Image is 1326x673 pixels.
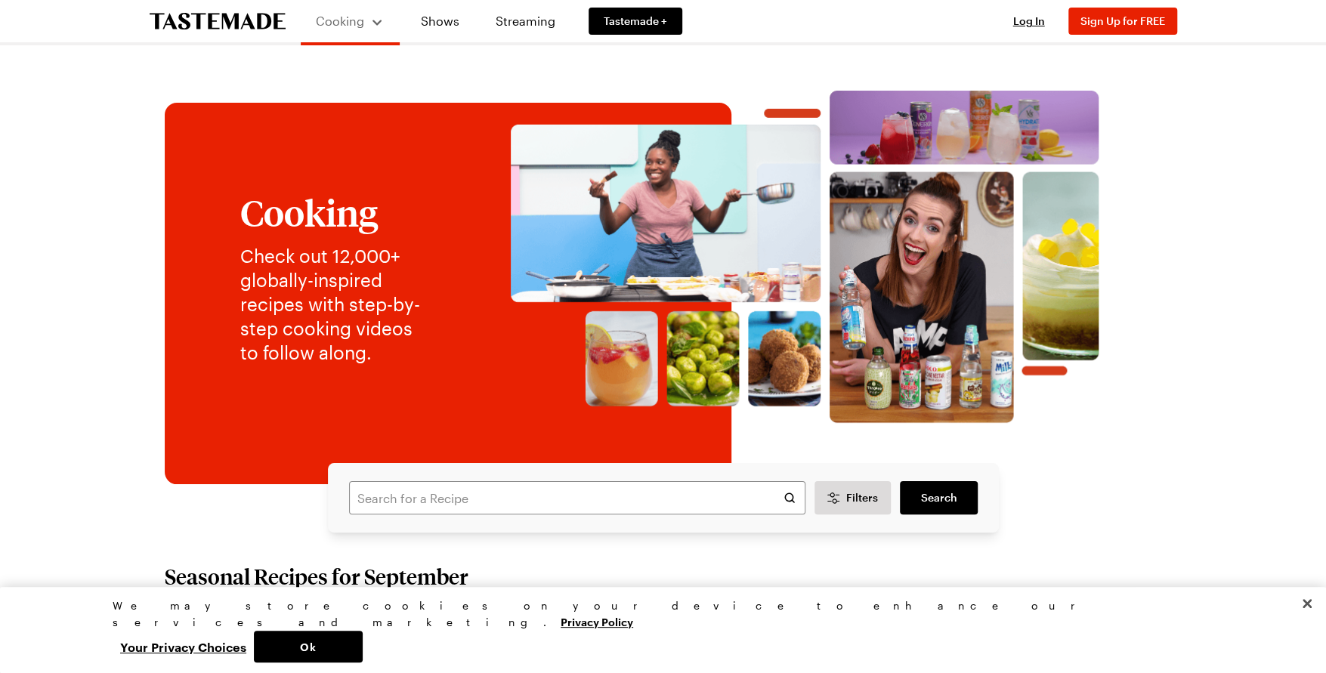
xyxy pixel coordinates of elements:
[150,13,286,30] a: To Tastemade Home Page
[254,631,363,662] button: Ok
[113,597,1201,631] div: We may store cookies on your device to enhance our services and marketing.
[463,91,1147,424] img: Explore recipes
[165,563,468,590] h2: Seasonal Recipes for September
[900,481,977,514] a: filters
[814,481,892,514] button: Desktop filters
[1068,8,1177,35] button: Sign Up for FREE
[113,631,254,662] button: Your Privacy Choices
[240,244,433,365] p: Check out 12,000+ globally-inspired recipes with step-by-step cooking videos to follow along.
[999,14,1059,29] button: Log In
[316,14,364,28] span: Cooking
[240,193,433,232] h1: Cooking
[349,481,805,514] input: Search for a Recipe
[316,6,385,36] button: Cooking
[113,597,1201,662] div: Privacy
[589,8,682,35] a: Tastemade +
[1290,587,1324,620] button: Close
[1080,14,1165,27] span: Sign Up for FREE
[604,14,667,29] span: Tastemade +
[845,490,877,505] span: Filters
[561,614,633,628] a: More information about your privacy, opens in a new tab
[1013,14,1045,27] span: Log In
[920,490,957,505] span: Search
